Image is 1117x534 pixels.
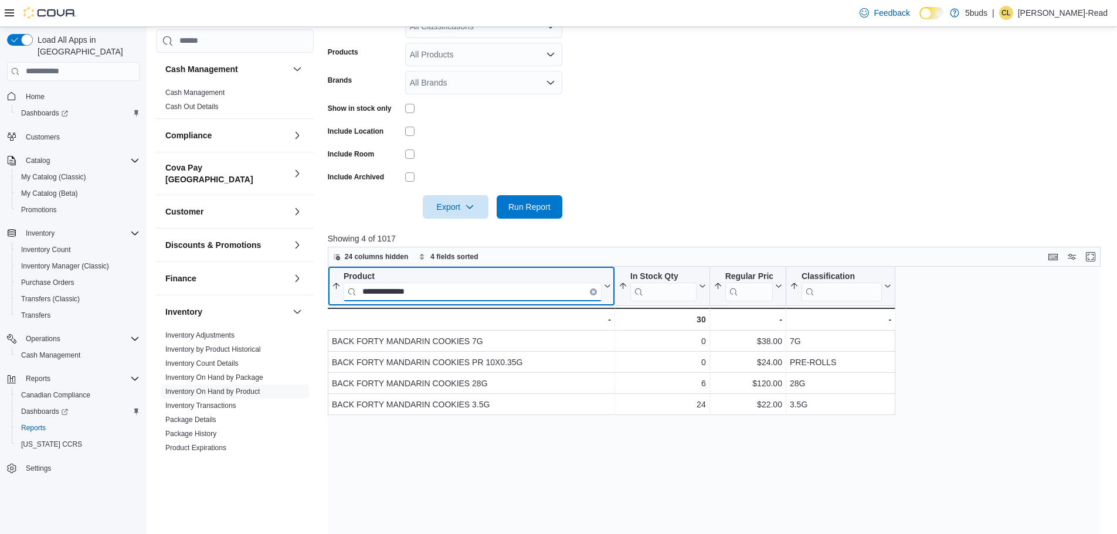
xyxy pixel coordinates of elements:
[290,62,304,76] button: Cash Management
[21,372,140,386] span: Reports
[21,278,74,287] span: Purchase Orders
[12,307,144,324] button: Transfers
[26,156,50,165] span: Catalog
[790,376,891,390] div: 28G
[21,108,68,118] span: Dashboards
[21,294,80,304] span: Transfers (Classic)
[165,401,236,410] span: Inventory Transactions
[21,311,50,320] span: Transfers
[21,461,140,475] span: Settings
[16,203,62,217] a: Promotions
[619,334,706,348] div: 0
[790,355,891,369] div: PRE-ROLLS
[165,345,261,353] a: Inventory by Product Historical
[16,388,95,402] a: Canadian Compliance
[713,397,782,411] div: $22.00
[21,205,57,215] span: Promotions
[16,186,140,200] span: My Catalog (Beta)
[802,271,882,282] div: Classification
[290,305,304,319] button: Inventory
[165,444,226,452] a: Product Expirations
[332,271,611,301] button: ProductClear input
[21,372,55,386] button: Reports
[619,397,706,411] div: 24
[345,252,409,261] span: 24 columns hidden
[16,437,87,451] a: [US_STATE] CCRS
[16,292,140,306] span: Transfers (Classic)
[165,63,288,75] button: Cash Management
[16,388,140,402] span: Canadian Compliance
[23,7,76,19] img: Cova
[165,387,260,396] span: Inventory On Hand by Product
[21,245,71,254] span: Inventory Count
[1046,250,1060,264] button: Keyboard shortcuts
[2,88,144,105] button: Home
[328,47,358,57] label: Products
[16,437,140,451] span: Washington CCRS
[165,415,216,424] span: Package Details
[21,226,59,240] button: Inventory
[790,334,891,348] div: 7G
[16,275,79,290] a: Purchase Orders
[21,154,140,168] span: Catalog
[12,274,144,291] button: Purchase Orders
[21,130,64,144] a: Customers
[16,259,140,273] span: Inventory Manager (Classic)
[165,162,288,185] button: Cova Pay [GEOGRAPHIC_DATA]
[2,128,144,145] button: Customers
[165,306,288,318] button: Inventory
[165,130,212,141] h3: Compliance
[7,83,140,508] nav: Complex example
[546,78,555,87] button: Open list of options
[619,312,706,326] div: 30
[713,271,782,301] button: Regular Price
[2,370,144,387] button: Reports
[26,334,60,343] span: Operations
[21,130,140,144] span: Customers
[165,239,288,251] button: Discounts & Promotions
[165,89,225,97] a: Cash Management
[165,306,202,318] h3: Inventory
[165,206,288,217] button: Customer
[344,271,602,301] div: Product
[332,397,611,411] div: BACK FORTY MANDARIN COOKIES 3.5G
[33,34,140,57] span: Load All Apps in [GEOGRAPHIC_DATA]
[165,273,288,284] button: Finance
[965,6,987,20] p: 5buds
[165,102,219,111] span: Cash Out Details
[855,1,914,25] a: Feedback
[21,423,46,433] span: Reports
[16,292,84,306] a: Transfers (Classic)
[16,404,73,419] a: Dashboards
[790,397,891,411] div: 3.5G
[21,332,65,346] button: Operations
[344,271,602,282] div: Product
[16,275,140,290] span: Purchase Orders
[630,271,697,282] div: In Stock Qty
[508,201,551,213] span: Run Report
[165,387,260,396] a: Inventory On Hand by Product
[156,328,314,502] div: Inventory
[725,271,772,282] div: Regular Price
[2,460,144,477] button: Settings
[165,373,263,382] a: Inventory On Hand by Package
[328,104,392,113] label: Show in stock only
[16,421,140,435] span: Reports
[12,169,144,185] button: My Catalog (Classic)
[2,331,144,347] button: Operations
[16,308,140,322] span: Transfers
[26,229,55,238] span: Inventory
[165,63,238,75] h3: Cash Management
[21,390,90,400] span: Canadian Compliance
[331,312,611,326] div: -
[713,334,782,348] div: $38.00
[12,242,144,258] button: Inventory Count
[16,348,140,362] span: Cash Management
[725,271,772,301] div: Regular Price
[332,376,611,390] div: BACK FORTY MANDARIN COOKIES 28G
[21,189,78,198] span: My Catalog (Beta)
[12,347,144,363] button: Cash Management
[290,166,304,181] button: Cova Pay [GEOGRAPHIC_DATA]
[430,195,481,219] span: Export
